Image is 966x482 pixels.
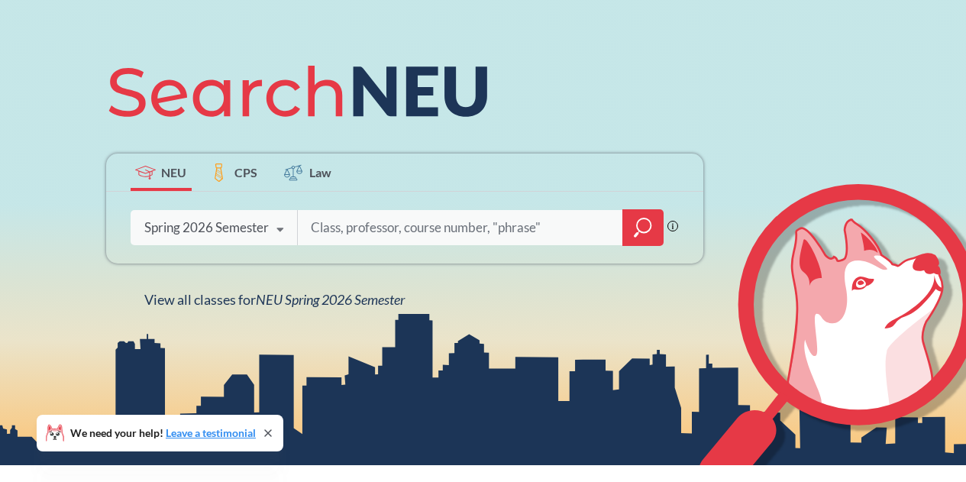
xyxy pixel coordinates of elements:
[309,163,331,181] span: Law
[634,217,652,238] svg: magnifying glass
[166,426,256,439] a: Leave a testimonial
[234,163,257,181] span: CPS
[309,212,612,244] input: Class, professor, course number, "phrase"
[144,291,405,308] span: View all classes for
[622,209,664,246] div: magnifying glass
[70,428,256,438] span: We need your help!
[144,219,269,236] div: Spring 2026 Semester
[256,291,405,308] span: NEU Spring 2026 Semester
[161,163,186,181] span: NEU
